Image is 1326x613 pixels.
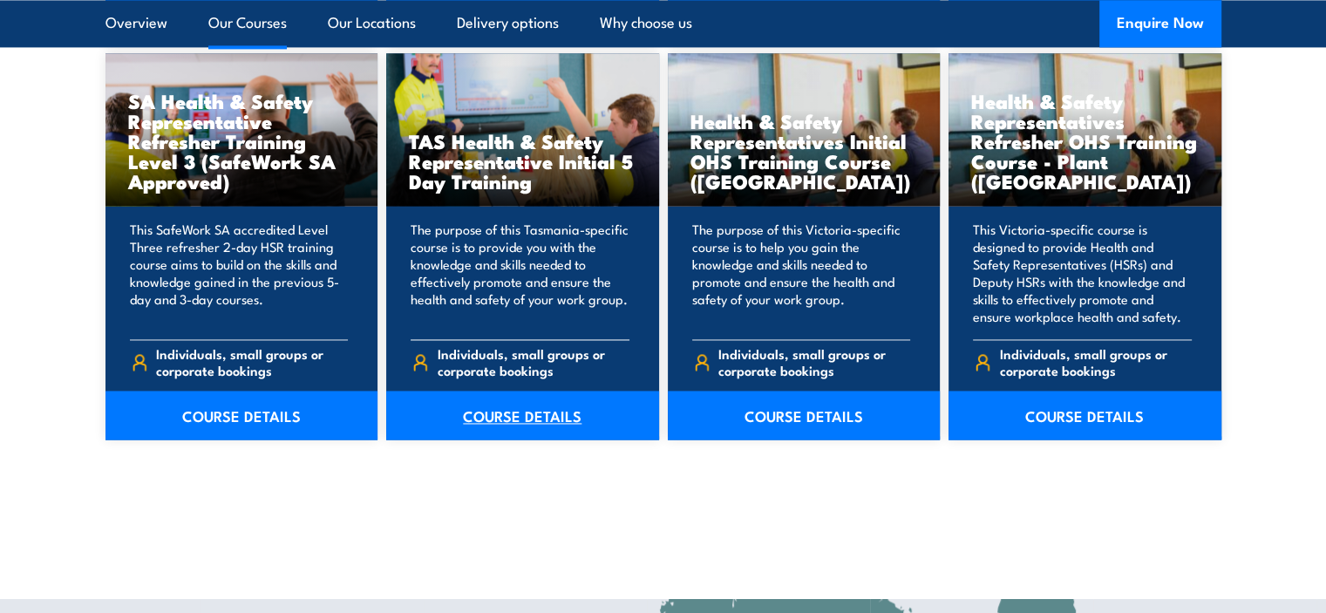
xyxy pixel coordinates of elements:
a: COURSE DETAILS [668,391,941,439]
span: Individuals, small groups or corporate bookings [718,345,910,378]
h3: Health & Safety Representatives Refresher OHS Training Course - Plant ([GEOGRAPHIC_DATA]) [971,91,1199,191]
span: Individuals, small groups or corporate bookings [438,345,629,378]
span: Individuals, small groups or corporate bookings [156,345,348,378]
p: The purpose of this Tasmania-specific course is to provide you with the knowledge and skills need... [411,221,629,325]
p: The purpose of this Victoria-specific course is to help you gain the knowledge and skills needed ... [692,221,911,325]
p: This SafeWork SA accredited Level Three refresher 2-day HSR training course aims to build on the ... [130,221,349,325]
span: Individuals, small groups or corporate bookings [1000,345,1192,378]
a: COURSE DETAILS [105,391,378,439]
h3: Health & Safety Representatives Initial OHS Training Course ([GEOGRAPHIC_DATA]) [690,111,918,191]
h3: TAS Health & Safety Representative Initial 5 Day Training [409,131,636,191]
h3: SA Health & Safety Representative Refresher Training Level 3 (SafeWork SA Approved) [128,91,356,191]
p: This Victoria-specific course is designed to provide Health and Safety Representatives (HSRs) and... [973,221,1192,325]
a: COURSE DETAILS [386,391,659,439]
a: COURSE DETAILS [949,391,1221,439]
